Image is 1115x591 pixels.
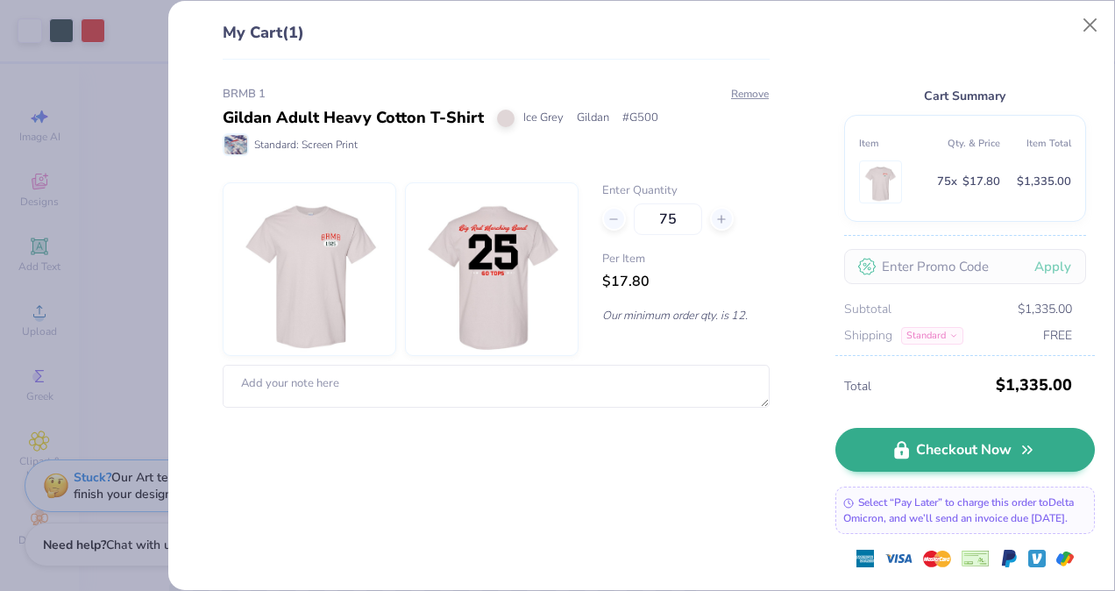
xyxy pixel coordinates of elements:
div: Est. Delivery: [DATE] - [DATE] [844,352,1072,372]
div: Select “Pay Later” to charge this order to Delta Omicron , and we’ll send an invoice due [DATE]. [835,487,1095,534]
div: Gildan Adult Heavy Cotton T-Shirt [223,106,484,130]
div: Cart Summary [844,86,1086,106]
img: express [856,550,874,567]
a: Checkout Now [835,428,1095,472]
label: Enter Quantity [602,182,770,200]
th: Item [859,130,930,157]
span: Shipping [844,326,892,345]
img: Standard: Screen Print [224,135,247,154]
img: cheque [962,550,990,567]
th: Item Total [1000,130,1071,157]
img: GPay [1056,550,1074,567]
img: Gildan G500 [238,183,380,355]
img: Gildan G500 [421,183,562,355]
img: visa [884,545,913,573]
div: Standard [901,327,963,345]
span: Per Item [602,251,770,268]
span: Standard: Screen Print [254,137,358,153]
button: Close [1074,9,1107,42]
span: # G500 [622,110,658,127]
p: Our minimum order qty. is 12. [602,308,770,324]
img: master-card [923,545,951,573]
div: My Cart (1) [223,21,769,60]
span: $17.80 [602,272,650,291]
img: Venmo [1028,550,1046,567]
span: Ice Grey [523,110,564,127]
span: Subtotal [844,300,891,319]
img: Gildan G500 [863,161,898,203]
span: 75 x [937,172,957,192]
input: – – [634,203,702,235]
div: BRMB 1 [223,86,769,103]
th: Qty. & Price [929,130,1000,157]
span: $1,335.00 [1018,300,1072,319]
button: Remove [730,86,770,102]
span: $1,335.00 [996,369,1072,401]
span: Gildan [577,110,609,127]
span: FREE [1043,326,1072,345]
span: $17.80 [962,172,1000,192]
img: Paypal [1000,550,1018,567]
input: Enter Promo Code [844,249,1086,284]
span: $1,335.00 [1017,172,1071,192]
span: Total [844,377,991,396]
